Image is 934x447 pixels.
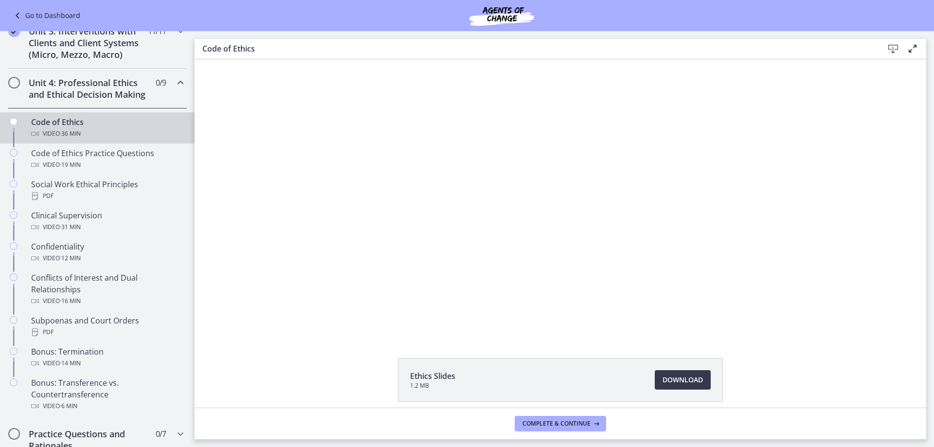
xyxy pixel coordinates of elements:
a: Go to Dashboard [12,10,80,21]
a: Download [655,370,711,390]
div: Confidentiality [31,241,183,264]
span: · 36 min [60,128,81,140]
div: Clinical Supervision [31,210,183,233]
h2: Unit 3: Interventions with Clients and Client Systems (Micro, Mezzo, Macro) [29,25,147,60]
i: Completed [8,25,20,37]
button: Complete & continue [515,416,606,431]
span: · 14 min [60,358,81,369]
div: Video [31,295,183,307]
span: 11 / 11 [148,25,166,37]
img: Agents of Change [443,4,560,27]
span: Complete & continue [522,420,591,428]
div: Conflicts of Interest and Dual Relationships [31,272,183,307]
span: 1.2 MB [410,382,455,390]
span: · 6 min [60,400,77,412]
span: · 31 min [60,221,81,233]
span: Download [663,374,703,386]
span: · 16 min [60,295,81,307]
div: Social Work Ethical Principles [31,179,183,202]
span: · 12 min [60,252,81,264]
h2: Unit 4: Professional Ethics and Ethical Decision Making [29,77,147,100]
div: Code of Ethics [31,116,183,140]
div: PDF [31,326,183,338]
div: Bonus: Termination [31,346,183,369]
div: Subpoenas and Court Orders [31,315,183,338]
span: 0 / 7 [156,428,166,440]
div: Code of Ethics Practice Questions [31,147,183,171]
div: Video [31,252,183,264]
span: · 19 min [60,159,81,171]
iframe: Video Lesson [195,59,926,336]
span: Ethics Slides [410,370,455,382]
h3: Code of Ethics [202,43,868,54]
div: Video [31,128,183,140]
div: PDF [31,190,183,202]
div: Video [31,159,183,171]
div: Video [31,358,183,369]
div: Video [31,400,183,412]
span: 0 / 9 [156,77,166,89]
div: Bonus: Transference vs. Countertransference [31,377,183,412]
div: Video [31,221,183,233]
